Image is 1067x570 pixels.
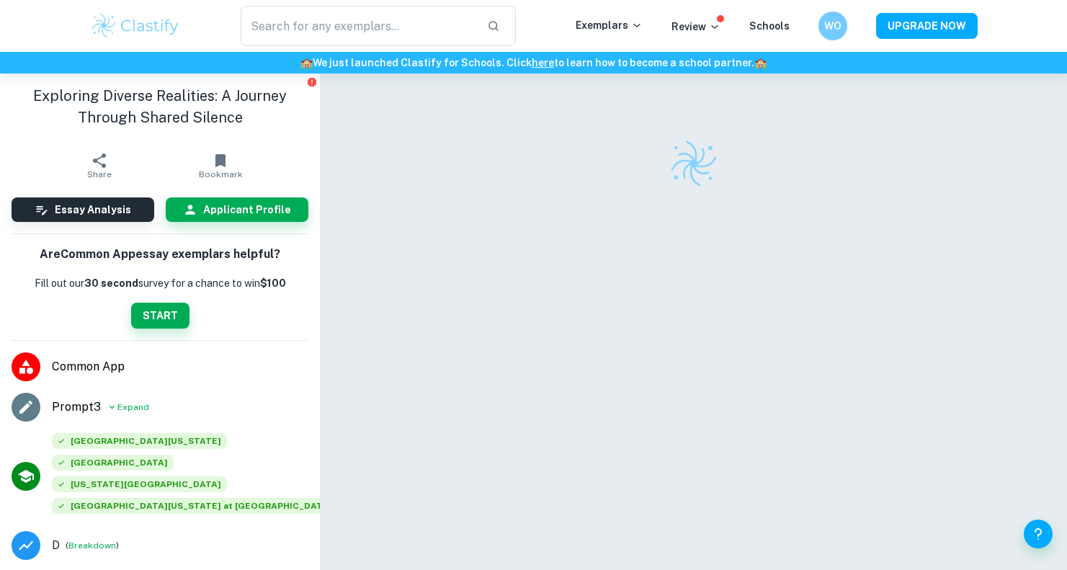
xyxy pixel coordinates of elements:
[12,85,308,128] h1: Exploring Diverse Realities: A Journey Through Shared Silence
[306,76,317,87] button: Report issue
[749,20,790,32] a: Schools
[199,169,243,179] span: Bookmark
[12,197,154,222] button: Essay Analysis
[68,539,116,552] button: Breakdown
[52,476,227,492] span: [US_STATE][GEOGRAPHIC_DATA]
[52,455,174,476] div: Accepted: Baylor University
[671,19,720,35] p: Review
[55,202,131,218] h6: Essay Analysis
[52,537,60,554] p: Grade
[52,498,338,520] div: Accepted: University of Massachusetts at Lowell
[3,55,1064,71] h6: We just launched Clastify for Schools. Click to learn how to become a school partner.
[260,277,286,289] strong: $100
[131,303,189,329] button: START
[39,146,160,186] button: Share
[754,57,767,68] span: 🏫
[532,57,554,68] a: here
[52,433,227,455] div: Accepted: University of South Florida
[66,538,119,552] span: ( )
[35,275,286,291] p: Fill out our survey for a chance to win
[52,498,338,514] span: [GEOGRAPHIC_DATA][US_STATE] at [GEOGRAPHIC_DATA]
[117,401,149,414] span: Expand
[1024,520,1053,548] button: Help and Feedback
[160,146,281,186] button: Bookmark
[87,169,112,179] span: Share
[300,57,313,68] span: 🏫
[52,433,227,449] span: [GEOGRAPHIC_DATA][US_STATE]
[818,12,847,40] button: WO
[824,18,841,34] h6: WO
[90,12,182,40] img: Clastify logo
[107,398,149,416] button: Expand
[166,197,308,222] button: Applicant Profile
[52,358,308,375] span: Common App
[52,398,101,416] span: Prompt 3
[52,455,174,471] span: [GEOGRAPHIC_DATA]
[52,398,101,416] a: Prompt3
[669,138,719,189] img: Clastify logo
[203,202,291,218] h6: Applicant Profile
[576,17,643,33] p: Exemplars
[52,476,227,498] div: Accepted: Connecticut College
[84,277,138,289] b: 30 second
[40,246,280,264] h6: Are Common App essay exemplars helpful?
[876,13,978,39] button: UPGRADE NOW
[241,6,476,46] input: Search for any exemplars...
